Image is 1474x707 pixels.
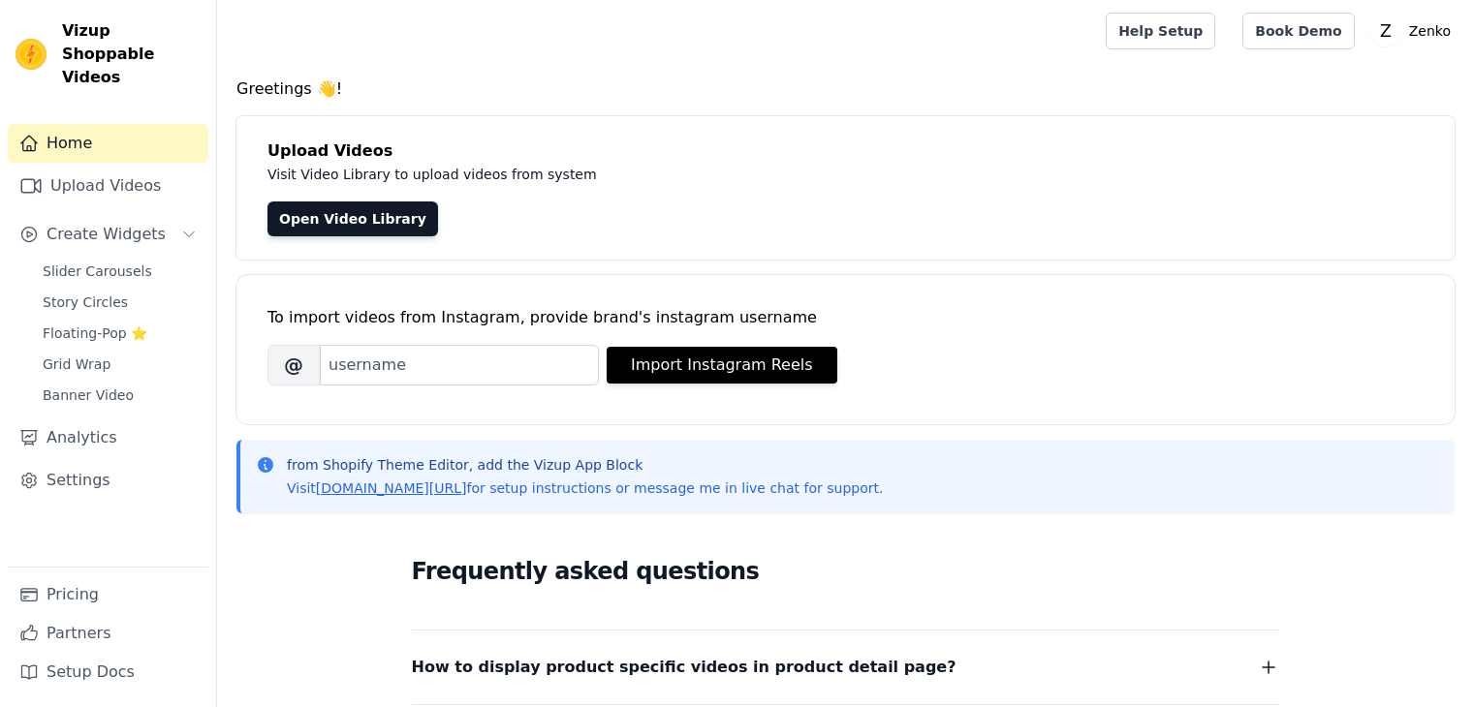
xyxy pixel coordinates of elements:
[31,382,208,409] a: Banner Video
[1106,13,1215,49] a: Help Setup
[43,261,152,281] span: Slider Carousels
[320,345,599,385] input: username
[8,614,208,653] a: Partners
[267,139,1424,163] h4: Upload Videos
[43,354,110,374] span: Grid Wrap
[1380,21,1392,41] text: Z
[8,461,208,500] a: Settings
[316,480,467,496] a: [DOMAIN_NAME][URL]
[43,323,147,343] span: Floating-Pop ⭐
[412,552,1280,591] h2: Frequently asked questions
[412,654,957,681] span: How to display product specific videos in product detail page?
[47,223,166,246] span: Create Widgets
[412,654,1280,681] button: How to display product specific videos in product detail page?
[267,306,1424,329] div: To import videos from Instagram, provide brand's instagram username
[8,575,208,614] a: Pricing
[267,201,438,236] a: Open Video Library
[607,347,837,384] button: Import Instagram Reels
[8,124,208,163] a: Home
[31,320,208,347] a: Floating-Pop ⭐
[287,455,883,475] p: from Shopify Theme Editor, add the Vizup App Block
[267,345,320,385] span: @
[31,351,208,378] a: Grid Wrap
[236,77,1455,101] h4: Greetings 👋!
[1242,13,1354,49] a: Book Demo
[16,39,47,70] img: Vizup
[31,289,208,316] a: Story Circles
[1401,14,1458,48] p: Zenko
[8,418,208,457] a: Analytics
[43,292,128,312] span: Story Circles
[267,163,1136,186] p: Visit Video Library to upload videos from system
[8,167,208,205] a: Upload Videos
[62,19,201,89] span: Vizup Shoppable Videos
[31,258,208,285] a: Slider Carousels
[1370,14,1458,48] button: Z Zenko
[43,385,134,405] span: Banner Video
[8,215,208,254] button: Create Widgets
[8,653,208,692] a: Setup Docs
[287,478,883,498] p: Visit for setup instructions or message me in live chat for support.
